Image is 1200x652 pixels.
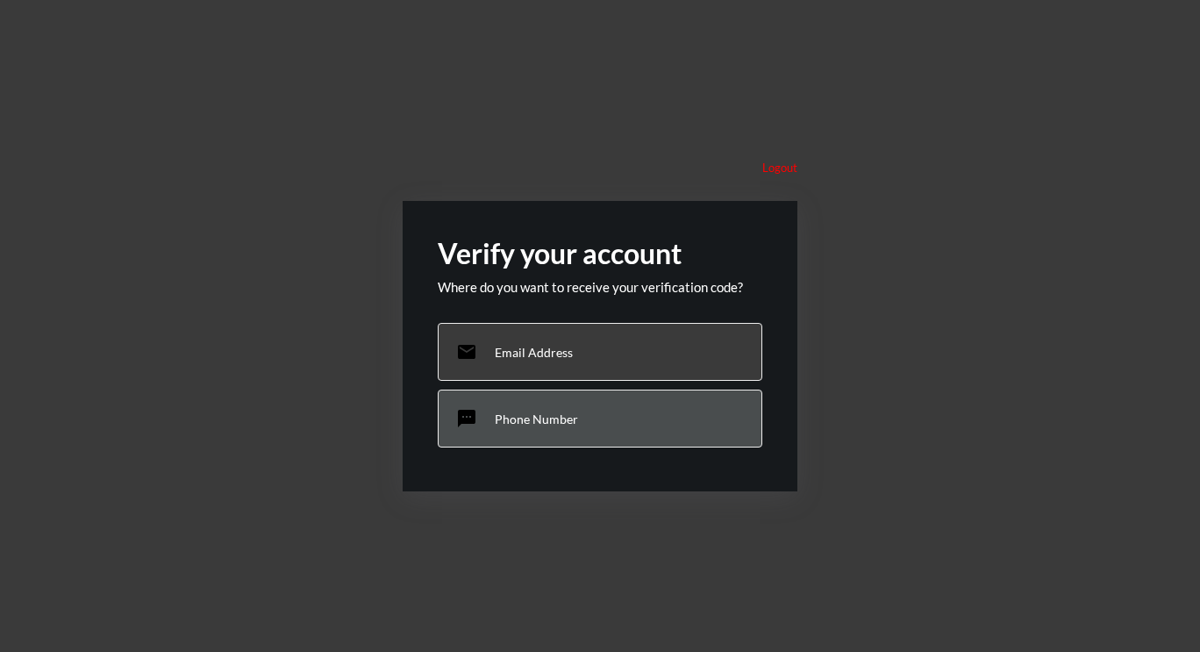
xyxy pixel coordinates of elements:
[438,279,762,295] p: Where do you want to receive your verification code?
[495,412,578,426] p: Phone Number
[456,408,477,429] mat-icon: sms
[438,236,762,270] h2: Verify your account
[456,341,477,362] mat-icon: email
[495,345,573,360] p: Email Address
[762,161,797,175] p: Logout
